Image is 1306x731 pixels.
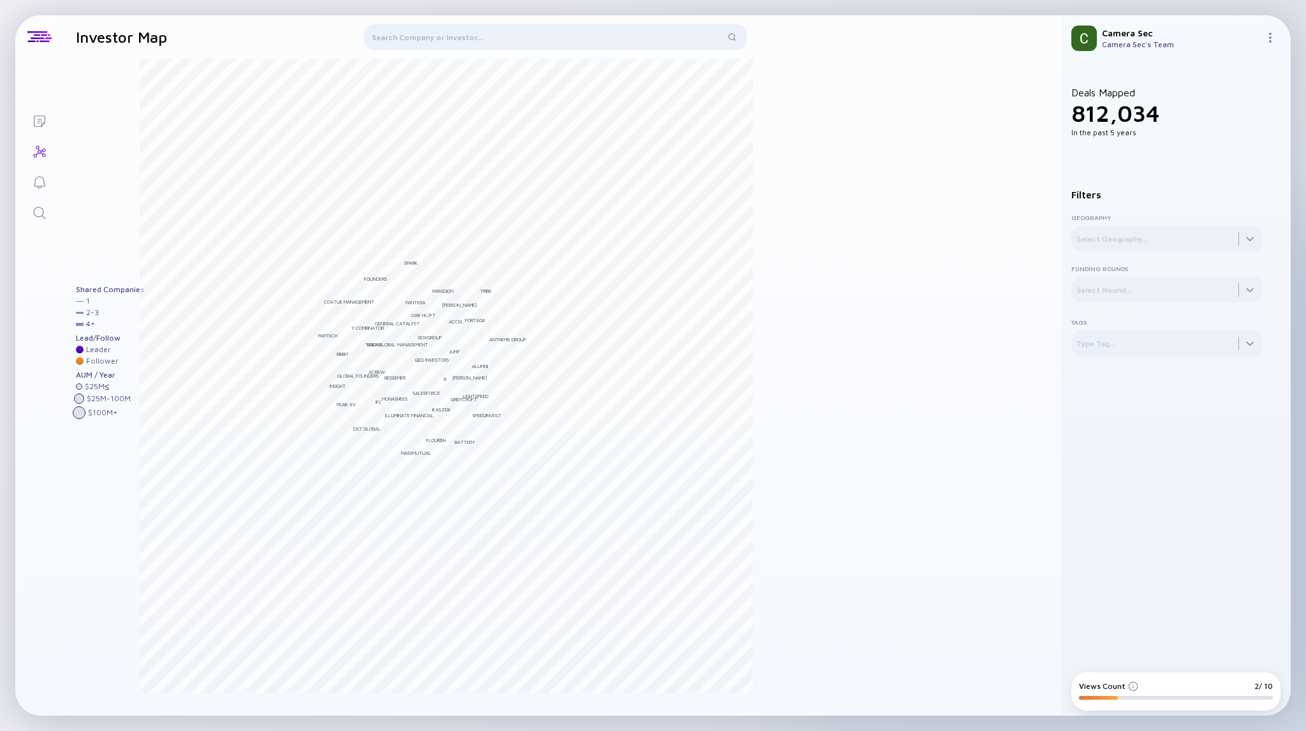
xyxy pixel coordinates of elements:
[86,308,99,317] div: 2 - 3
[88,408,117,417] div: $ 100M +
[442,302,477,308] div: [PERSON_NAME]
[324,299,374,305] div: Coatue Management
[337,351,349,357] div: Ribbit
[364,276,387,282] div: Founders
[318,332,337,339] div: Partech
[415,357,449,363] div: QED Investors
[337,373,379,379] div: Global Founders
[15,196,63,227] a: Search
[376,399,382,405] div: IFC
[473,412,501,418] div: Speedinvest
[1071,128,1263,137] div: In the past 5 years
[1265,33,1275,43] img: Menu
[452,374,487,381] div: [PERSON_NAME]
[76,334,144,343] div: Lead/Follow
[86,297,90,306] div: 1
[375,320,420,327] div: General Catalyst
[451,396,477,402] div: Greycroft
[406,299,425,306] div: Pantera
[1102,40,1260,49] div: Camera Sec's Team
[1254,681,1273,691] div: 2/ 10
[369,369,385,375] div: ACrew
[404,260,418,266] div: Spark
[463,393,488,399] div: Lightspeed
[472,363,488,369] div: Alumni
[449,318,464,325] div: Accel
[365,341,428,348] div: Tiger Global Management
[367,341,381,348] div: Valar
[86,345,111,354] div: Leader
[413,390,440,396] div: Salesforce
[401,450,431,456] div: MassMutual
[15,166,63,196] a: Reminders
[85,382,110,391] div: $ 25M
[353,425,381,432] div: DST Global
[1102,27,1260,38] div: Camera Sec
[76,28,167,46] h1: Investor Map
[337,401,356,408] div: Peak XV
[1071,100,1160,127] span: 812,034
[432,406,451,413] div: KaszeK
[86,357,119,365] div: Follower
[385,412,434,418] div: Illuminate Financial
[87,394,131,403] div: $ 25M - 100M
[449,348,460,355] div: Jump
[1071,26,1097,51] img: Camera Profile Picture
[1071,189,1263,200] div: Filters
[15,135,63,166] a: Investor Map
[1079,681,1138,691] div: Views Count
[418,334,442,341] div: BoxGroup
[76,371,144,380] div: AUM / Year
[86,320,95,329] div: 4 +
[465,317,485,323] div: Portage
[330,383,346,389] div: Insight
[444,376,446,382] div: B
[1071,87,1263,137] div: Deals Mapped
[411,312,436,318] div: Oak HC/FT
[15,105,63,135] a: Lists
[105,382,110,391] div: ≤
[426,437,446,443] div: Flourish
[351,325,384,331] div: Y Combinator
[480,288,492,294] div: Tribe
[455,439,475,445] div: Battery
[432,288,453,294] div: Paradigm
[385,374,406,381] div: Bessemer
[382,395,407,402] div: Monashees
[76,285,144,294] div: Shared Companies
[489,336,526,343] div: Anthemis Group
